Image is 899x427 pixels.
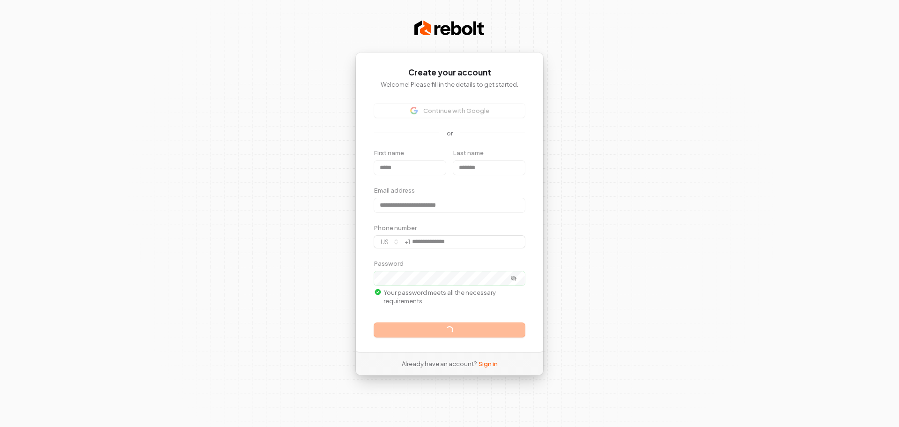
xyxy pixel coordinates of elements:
p: Your password meets all the necessary requirements. [374,288,525,305]
a: Sign in [479,360,498,368]
img: Rebolt Logo [414,19,485,37]
button: Hide password [504,273,523,284]
h1: Create your account [374,67,525,78]
p: or [447,129,453,137]
span: Already have an account? [402,360,477,368]
p: Welcome! Please fill in the details to get started. [374,80,525,89]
